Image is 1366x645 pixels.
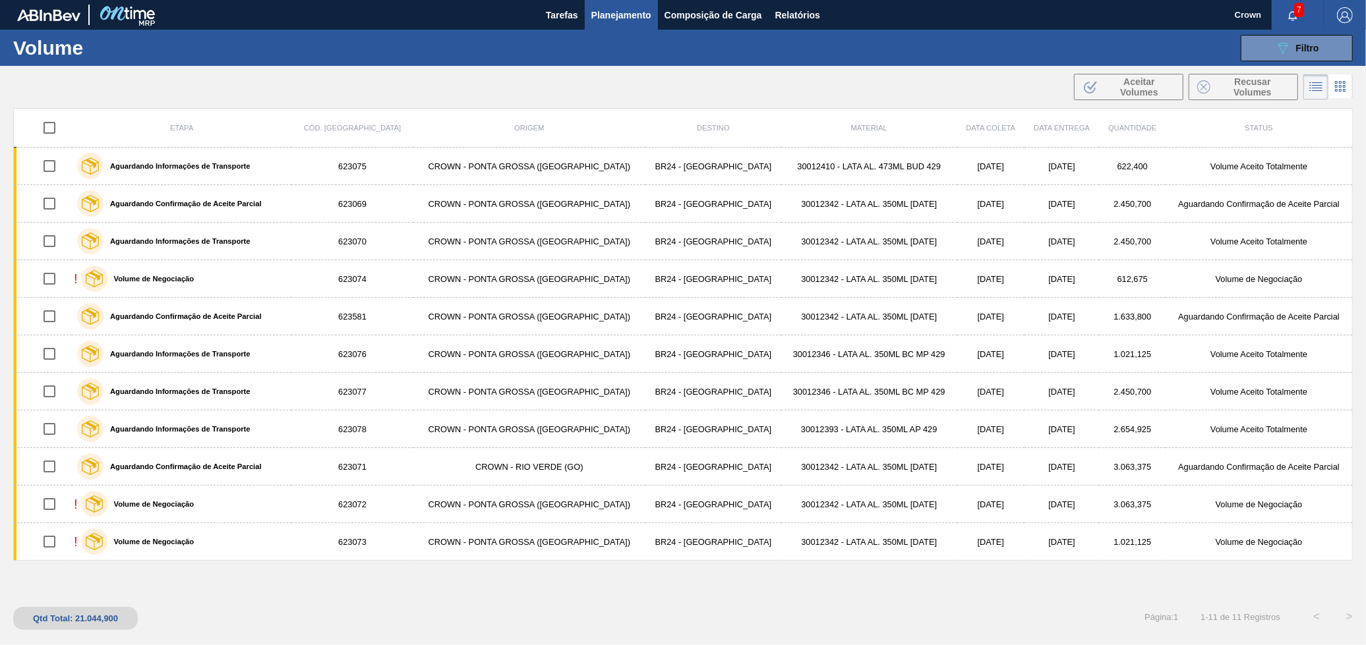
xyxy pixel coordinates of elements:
td: [DATE] [957,373,1024,410]
a: !Volume de Negociação623073CROWN - PONTA GROSSA ([GEOGRAPHIC_DATA])BR24 - [GEOGRAPHIC_DATA]300123... [14,523,1353,561]
label: Volume de Negociação [107,275,194,283]
td: BR24 - [GEOGRAPHIC_DATA] [645,373,781,410]
td: CROWN - PONTA GROSSA ([GEOGRAPHIC_DATA]) [413,260,645,298]
td: 30012410 - LATA AL. 473ML BUD 429 [781,148,957,185]
td: 623078 [291,410,413,448]
div: Qtd Total: 21.044,900 [23,613,128,623]
div: ! [74,271,78,287]
td: 30012393 - LATA AL. 350ML AP 429 [781,410,957,448]
button: Aceitar Volumes [1074,74,1183,100]
td: BR24 - [GEOGRAPHIC_DATA] [645,523,781,561]
td: 30012342 - LATA AL. 350ML [DATE] [781,298,957,335]
td: 30012342 - LATA AL. 350ML [DATE] [781,486,957,523]
div: Visão em Lista [1303,74,1328,99]
td: 2.450,700 [1099,185,1166,223]
td: CROWN - PONTA GROSSA ([GEOGRAPHIC_DATA]) [413,486,645,523]
div: Visão em Cards [1328,74,1353,99]
span: Status [1245,124,1272,132]
td: [DATE] [957,335,1024,373]
td: Volume Aceito Totalmente [1166,148,1352,185]
span: Planejamento [591,7,651,23]
td: 1.021,125 [1099,335,1166,373]
span: Página : 1 [1144,612,1178,622]
td: BR24 - [GEOGRAPHIC_DATA] [645,486,781,523]
span: Etapa [170,124,193,132]
label: Aguardando Informações de Transporte [104,387,251,395]
td: 623072 [291,486,413,523]
span: Quantidade [1108,124,1156,132]
label: Aguardando Confirmação de Aceite Parcial [104,312,262,320]
td: BR24 - [GEOGRAPHIC_DATA] [645,448,781,486]
td: [DATE] [1024,185,1100,223]
a: !Volume de Negociação623072CROWN - PONTA GROSSA ([GEOGRAPHIC_DATA])BR24 - [GEOGRAPHIC_DATA]300123... [14,486,1353,523]
label: Aguardando Informações de Transporte [104,350,251,358]
td: 622,400 [1099,148,1166,185]
td: Volume de Negociação [1166,260,1352,298]
td: [DATE] [957,410,1024,448]
a: Aguardando Confirmação de Aceite Parcial623581CROWN - PONTA GROSSA ([GEOGRAPHIC_DATA])BR24 - [GEO... [14,298,1353,335]
td: [DATE] [1024,260,1100,298]
td: 1.633,800 [1099,298,1166,335]
div: ! [74,534,78,549]
td: 623076 [291,335,413,373]
label: Aguardando Informações de Transporte [104,425,251,433]
td: BR24 - [GEOGRAPHIC_DATA] [645,335,781,373]
td: 1.021,125 [1099,523,1166,561]
td: 2.450,700 [1099,373,1166,410]
span: Composição de Carga [665,7,762,23]
td: [DATE] [1024,486,1100,523]
span: Data entrega [1034,124,1090,132]
td: CROWN - PONTA GROSSA ([GEOGRAPHIC_DATA]) [413,148,645,185]
h1: Volume [13,40,212,55]
td: CROWN - PONTA GROSSA ([GEOGRAPHIC_DATA]) [413,185,645,223]
td: 2.450,700 [1099,223,1166,260]
td: [DATE] [1024,298,1100,335]
button: Recusar Volumes [1189,74,1298,100]
td: 623069 [291,185,413,223]
a: Aguardando Informações de Transporte623075CROWN - PONTA GROSSA ([GEOGRAPHIC_DATA])BR24 - [GEOGRAP... [14,148,1353,185]
td: 623075 [291,148,413,185]
a: Aguardando Confirmação de Aceite Parcial623069CROWN - PONTA GROSSA ([GEOGRAPHIC_DATA])BR24 - [GEO... [14,185,1353,223]
td: 2.654,925 [1099,410,1166,448]
span: Destino [697,124,730,132]
span: Aceitar Volumes [1104,76,1175,98]
td: CROWN - PONTA GROSSA ([GEOGRAPHIC_DATA]) [413,335,645,373]
td: BR24 - [GEOGRAPHIC_DATA] [645,260,781,298]
td: BR24 - [GEOGRAPHIC_DATA] [645,223,781,260]
span: Origem [514,124,544,132]
td: [DATE] [1024,448,1100,486]
label: Aguardando Confirmação de Aceite Parcial [104,200,262,208]
td: [DATE] [1024,148,1100,185]
td: 623077 [291,373,413,410]
td: Volume de Negociação [1166,486,1352,523]
td: Volume de Negociação [1166,523,1352,561]
td: 30012346 - LATA AL. 350ML BC MP 429 [781,373,957,410]
button: Notificações [1272,6,1314,24]
td: [DATE] [957,298,1024,335]
td: [DATE] [957,486,1024,523]
td: Volume Aceito Totalmente [1166,373,1352,410]
td: 623074 [291,260,413,298]
td: Aguardando Confirmação de Aceite Parcial [1166,298,1352,335]
button: Filtro [1241,35,1353,61]
span: Relatórios [775,7,820,23]
a: Aguardando Informações de Transporte623078CROWN - PONTA GROSSA ([GEOGRAPHIC_DATA])BR24 - [GEOGRAP... [14,410,1353,448]
td: 30012342 - LATA AL. 350ML [DATE] [781,185,957,223]
td: BR24 - [GEOGRAPHIC_DATA] [645,148,781,185]
span: 1 - 11 de 11 Registros [1199,612,1280,622]
td: CROWN - PONTA GROSSA ([GEOGRAPHIC_DATA]) [413,523,645,561]
td: [DATE] [957,523,1024,561]
td: 30012346 - LATA AL. 350ML BC MP 429 [781,335,957,373]
span: Cód. [GEOGRAPHIC_DATA] [304,124,401,132]
td: BR24 - [GEOGRAPHIC_DATA] [645,298,781,335]
a: Aguardando Informações de Transporte623077CROWN - PONTA GROSSA ([GEOGRAPHIC_DATA])BR24 - [GEOGRAP... [14,373,1353,410]
span: Recusar Volumes [1216,76,1290,98]
span: Filtro [1296,43,1319,53]
td: CROWN - PONTA GROSSA ([GEOGRAPHIC_DATA]) [413,373,645,410]
td: 3.063,375 [1099,448,1166,486]
td: 623071 [291,448,413,486]
td: 30012342 - LATA AL. 350ML [DATE] [781,223,957,260]
td: [DATE] [1024,223,1100,260]
span: Data coleta [966,124,1015,132]
img: Logout [1337,7,1353,23]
